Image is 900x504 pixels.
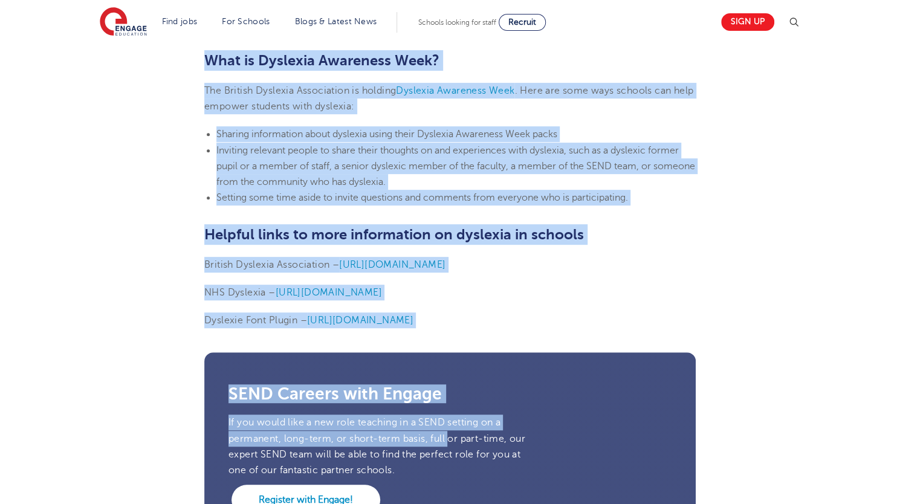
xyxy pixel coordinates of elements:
[162,17,198,26] a: Find jobs
[295,17,377,26] a: Blogs & Latest News
[204,85,396,96] span: The British Dyslexia Association is holding
[204,287,276,298] span: NHS Dyslexia –
[721,13,774,31] a: Sign up
[216,129,557,140] span: Sharing information about dyslexia using their Dyslexia Awareness Week packs
[204,226,584,243] b: Helpful links to more information on dyslexia in schools
[339,259,445,270] a: [URL][DOMAIN_NAME]
[307,315,413,326] a: [URL][DOMAIN_NAME]
[204,259,339,270] span: British Dyslexia Association –
[228,386,672,402] h3: SEND Careers with Engage
[228,415,529,478] p: If you would like a new role teaching in a SEND setting on a permanent, long-term, or short-term ...
[276,287,382,298] a: [URL][DOMAIN_NAME]
[396,85,514,96] a: Dyslexia Awareness Week
[418,18,496,27] span: Schools looking for staff
[216,145,695,188] span: Inviting relevant people to share their thoughts on and experiences with dyslexia, such as a dysl...
[204,52,439,69] b: What is Dyslexia Awareness Week?
[499,14,546,31] a: Recruit
[204,85,693,112] span: . Here are some ways schools can help empower students with dyslexia:
[222,17,270,26] a: For Schools
[216,192,628,203] span: Setting some time aside to invite questions and comments from everyone who is participating.
[100,7,147,37] img: Engage Education
[508,18,536,27] span: Recruit
[204,315,307,326] span: Dyslexie Font Plugin –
